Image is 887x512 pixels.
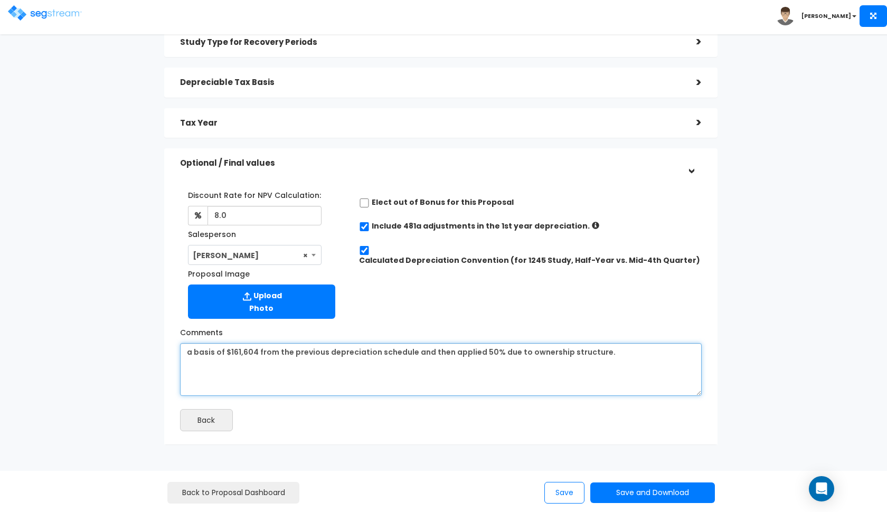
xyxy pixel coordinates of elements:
button: Save and Download [590,482,715,503]
div: > [683,153,699,174]
button: Save [544,482,584,504]
label: Upload Photo [188,285,335,319]
div: Open Intercom Messenger [809,476,834,501]
label: Discount Rate for NPV Calculation: [188,186,321,201]
img: Upload Icon [241,290,253,303]
div: > [681,34,702,50]
label: Proposal Image [188,265,250,279]
img: logo.png [8,5,82,21]
label: Comments [180,324,223,338]
label: Include 481a adjustments in the 1st year depreciation. [372,221,590,231]
span: × [303,245,308,266]
label: Elect out of Bonus for this Proposal [372,197,514,207]
span: Zack Driscoll [188,245,322,266]
h5: Optional / Final values [180,159,681,168]
textarea: a basis of $161,604 from the previous depreciation schedule and then applied 50% due to ownership... [180,343,702,396]
label: Calculated Depreciation Convention (for 1245 Study, Half-Year vs. Mid-4th Quarter) [359,255,700,266]
b: [PERSON_NAME] [801,12,851,20]
h5: Study Type for Recovery Periods [180,38,681,47]
h5: Tax Year [180,119,681,128]
button: Back [180,409,233,431]
a: Back to Proposal Dashboard [167,482,299,504]
div: > [681,115,702,131]
img: avatar.png [776,7,795,25]
span: Zack Driscoll [188,245,322,265]
label: Salesperson [188,225,236,240]
div: > [681,74,702,91]
i: If checked: Increased depreciation = Aggregated Post-Study (up to Tax Year) – Prior Accumulated D... [592,222,599,229]
h5: Depreciable Tax Basis [180,78,681,87]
